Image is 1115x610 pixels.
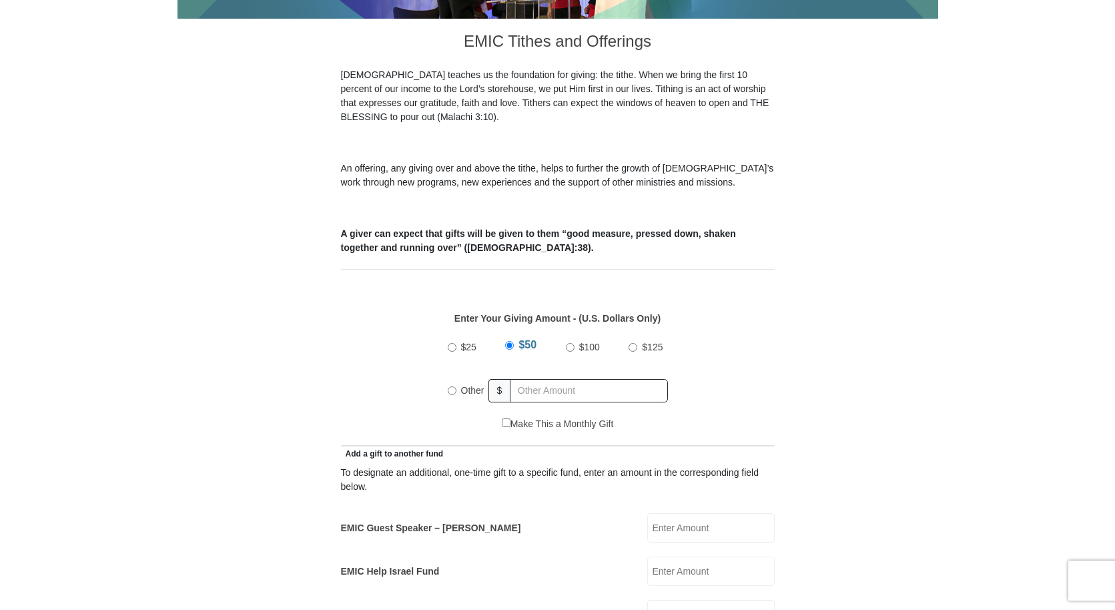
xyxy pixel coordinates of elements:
[488,379,511,402] span: $
[461,385,484,396] span: Other
[341,466,775,494] div: To designate an additional, one-time gift to a specific fund, enter an amount in the correspondin...
[341,449,444,459] span: Add a gift to another fund
[341,19,775,68] h3: EMIC Tithes and Offerings
[454,313,661,324] strong: Enter Your Giving Amount - (U.S. Dollars Only)
[341,228,736,253] b: A giver can expect that gifts will be given to them “good measure, pressed down, shaken together ...
[341,565,440,579] label: EMIC Help Israel Fund
[341,521,521,535] label: EMIC Guest Speaker – [PERSON_NAME]
[502,418,510,427] input: Make This a Monthly Gift
[518,339,536,350] span: $50
[341,162,775,190] p: An offering, any giving over and above the tithe, helps to further the growth of [DEMOGRAPHIC_DAT...
[510,379,667,402] input: Other Amount
[341,68,775,124] p: [DEMOGRAPHIC_DATA] teaches us the foundation for giving: the tithe. When we bring the first 10 pe...
[579,342,600,352] span: $100
[502,417,614,431] label: Make This a Monthly Gift
[642,342,663,352] span: $125
[461,342,476,352] span: $25
[647,513,775,543] input: Enter Amount
[647,557,775,586] input: Enter Amount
